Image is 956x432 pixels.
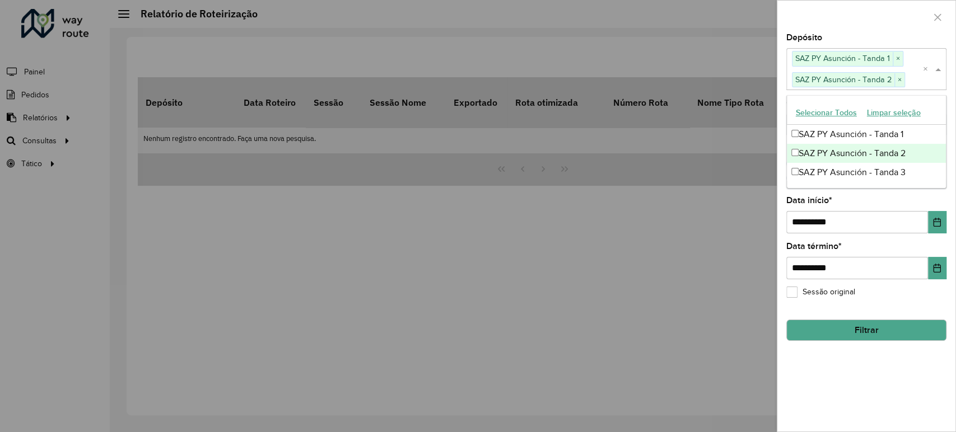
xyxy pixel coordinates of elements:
[787,163,946,182] div: SAZ PY Asunción - Tanda 3
[786,31,822,44] label: Depósito
[894,73,904,87] span: ×
[862,104,926,121] button: Limpar seleção
[893,52,903,65] span: ×
[792,51,893,65] span: SAZ PY Asunción - Tanda 1
[786,194,832,207] label: Data início
[786,95,946,189] ng-dropdown-panel: Options list
[786,240,842,253] label: Data término
[786,286,855,298] label: Sessão original
[928,211,946,233] button: Choose Date
[786,320,946,341] button: Filtrar
[923,63,932,76] span: Clear all
[792,73,894,86] span: SAZ PY Asunción - Tanda 2
[928,257,946,279] button: Choose Date
[791,104,862,121] button: Selecionar Todos
[787,125,946,144] div: SAZ PY Asunción - Tanda 1
[787,144,946,163] div: SAZ PY Asunción - Tanda 2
